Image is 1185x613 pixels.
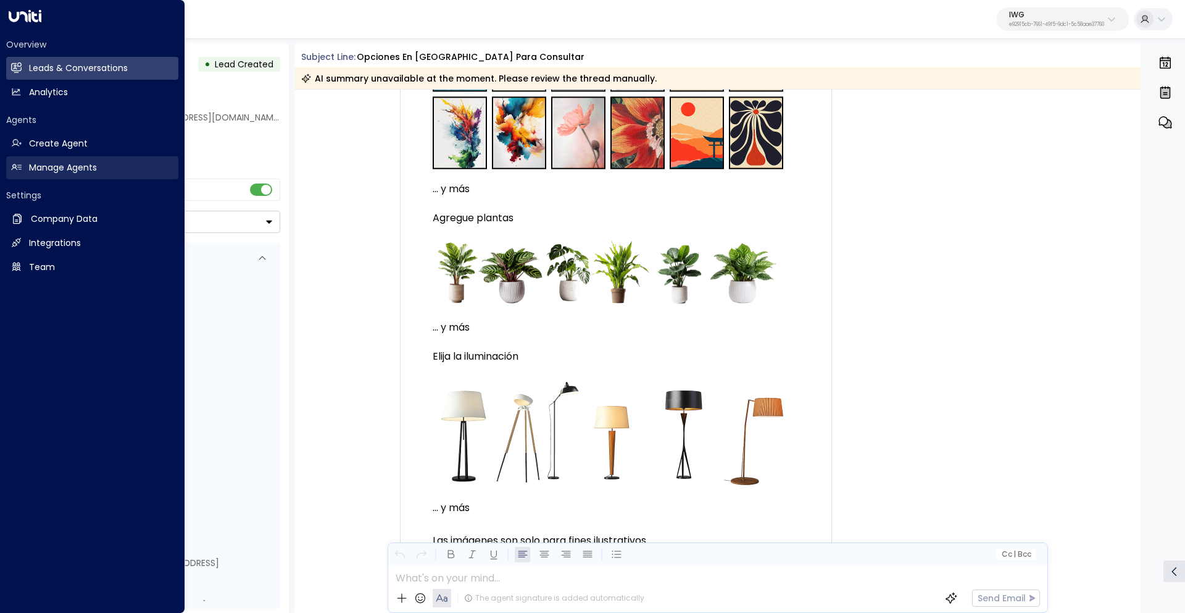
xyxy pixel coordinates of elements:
p: e92915cb-7661-49f5-9dc1-5c58aae37760 [1009,22,1104,27]
a: Company Data [6,208,178,230]
span: | [1013,550,1016,559]
h2: Create Agent [29,137,88,150]
p: IWG [1009,11,1104,19]
div: The agent signature is added automatically [464,593,644,604]
h2: Leads & Conversations [29,62,128,75]
button: Redo [414,547,429,562]
p: Las imágenes son solo para fines ilustrativos. [433,534,783,547]
a: Team [6,256,178,279]
h3: Agregue plantas [433,209,783,227]
h2: Integrations [29,237,81,250]
button: IWGe92915cb-7661-49f5-9dc1-5c58aae37760 [997,7,1129,31]
p: … y más [433,182,783,197]
h2: Overview [6,38,178,51]
p: … y más [433,501,783,515]
button: Undo [392,547,407,562]
h3: Elija la iluminación [433,347,783,366]
h2: Team [29,261,55,274]
a: Create Agent [6,132,178,155]
h2: Analytics [29,86,68,99]
div: • [204,53,210,75]
h2: Settings [6,189,178,201]
span: Lead Created [215,58,273,70]
a: Integrations [6,232,178,255]
img: Página de opciones de plantas [433,240,783,308]
img: Imagen de las opciones de lámpara [433,378,783,488]
span: Cc Bcc [1001,550,1031,559]
h2: Company Data [31,213,98,226]
a: Manage Agents [6,156,178,179]
button: Cc|Bcc [996,549,1036,560]
div: Opciones en [GEOGRAPHIC_DATA] para consultar [357,51,584,64]
a: Analytics [6,81,178,104]
p: … y más [433,320,783,335]
img: Imagen de las opciones de decoración de pared [610,19,783,169]
div: AI summary unavailable at the moment. Please review the thread manually. [301,72,657,85]
h2: Agents [6,114,178,126]
img: Imagen de las opciones de decoración de pared [433,19,605,169]
span: Subject Line: [301,51,355,63]
h2: Manage Agents [29,161,97,174]
a: Leads & Conversations [6,57,178,80]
